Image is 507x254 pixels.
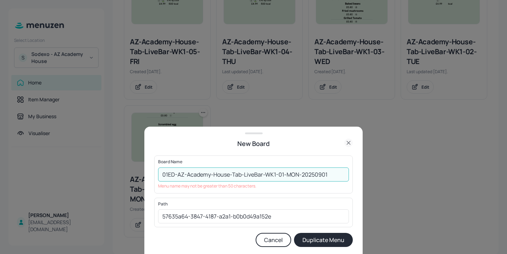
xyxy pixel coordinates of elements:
button: Cancel [256,233,291,247]
p: Board Name [158,159,349,164]
button: Duplicate Menu [294,233,353,247]
p: Path [158,202,349,207]
p: Menu name may not be greater than 50 characters. [158,183,349,190]
div: New Board [154,139,353,148]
